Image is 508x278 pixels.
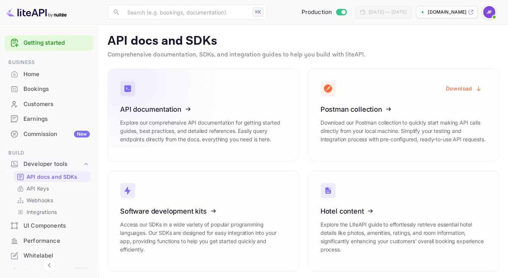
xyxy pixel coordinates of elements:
p: Comprehensive documentation, SDKs, and integration guides to help you build with liteAPI. [108,50,499,59]
a: Customers [5,97,94,111]
a: Whitelabel [5,248,94,262]
div: CommissionNew [5,127,94,142]
a: Getting started [23,39,90,47]
p: Access our SDKs in a wide variety of popular programming languages. Our SDKs are designed for eas... [120,220,286,254]
p: API Keys [27,184,49,192]
a: API Keys [17,184,88,192]
button: Collapse navigation [42,258,56,272]
div: [DATE] — [DATE] [369,9,406,16]
a: Software development kitsAccess our SDKs in a wide variety of popular programming languages. Our ... [108,170,299,272]
div: Customers [5,97,94,112]
a: Performance [5,234,94,248]
div: ⌘K [252,7,264,17]
div: Whitelabel [23,251,90,260]
div: Getting started [5,35,94,51]
span: Business [5,58,94,67]
img: LiteAPI logo [6,6,67,18]
div: Commission [23,130,90,139]
div: Developer tools [23,160,82,169]
div: Developer tools [5,158,94,171]
div: Switch to Sandbox mode [298,8,349,17]
a: CommissionNew [5,127,94,141]
p: API docs and SDKs [27,173,78,181]
div: Bookings [23,85,90,94]
div: Earnings [23,115,90,123]
h3: Postman collection [320,105,487,113]
div: Webhooks [14,195,91,206]
p: API docs and SDKs [108,34,499,49]
div: Home [5,67,94,82]
div: Whitelabel [5,248,94,263]
div: Integrations [14,206,91,217]
h3: Hotel content [320,207,487,215]
div: Home [23,70,90,79]
a: Bookings [5,82,94,96]
a: Home [5,67,94,81]
p: Download our Postman collection to quickly start making API calls directly from your local machin... [320,119,487,144]
input: Search (e.g. bookings, documentation) [123,5,249,20]
div: Performance [23,237,90,245]
span: Build [5,149,94,157]
div: New [74,131,90,137]
div: API Keys [14,183,91,194]
div: UI Components [23,222,90,230]
a: Hotel contentExplore the LiteAPI guide to effortlessly retrieve essential hotel details like phot... [308,170,499,272]
p: Explore the LiteAPI guide to effortlessly retrieve essential hotel details like photos, amenities... [320,220,487,254]
a: UI Components [5,219,94,233]
div: API docs and SDKs [14,171,91,182]
img: Jenny Frimer [483,6,495,18]
span: Production [301,8,332,17]
div: Bookings [5,82,94,97]
p: Webhooks [27,196,53,204]
a: API docs and SDKs [17,173,88,181]
a: API documentationExplore our comprehensive API documentation for getting started guides, best pra... [108,69,299,161]
a: Earnings [5,112,94,126]
div: Customers [23,100,90,109]
a: Webhooks [17,196,88,204]
p: [DOMAIN_NAME] [428,9,466,16]
a: Integrations [17,208,88,216]
h3: Software development kits [120,207,286,215]
p: Integrations [27,208,57,216]
div: UI Components [5,219,94,233]
button: Download [441,81,486,96]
